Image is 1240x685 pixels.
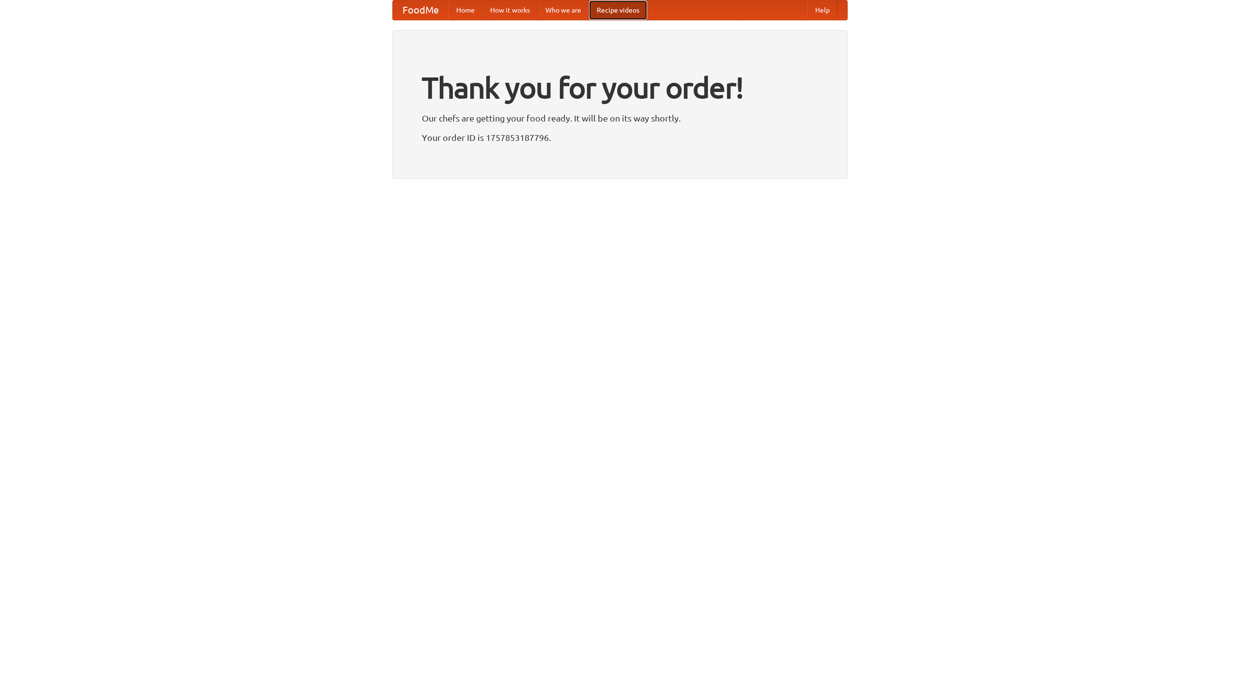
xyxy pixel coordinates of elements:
h1: Thank you for your order! [422,64,818,111]
a: Who we are [538,0,589,20]
a: Help [807,0,837,20]
a: FoodMe [393,0,449,20]
a: How it works [482,0,538,20]
a: Home [449,0,482,20]
a: Recipe videos [589,0,647,20]
p: Our chefs are getting your food ready. It will be on its way shortly. [422,111,818,125]
p: Your order ID is 1757853187796. [422,130,818,145]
